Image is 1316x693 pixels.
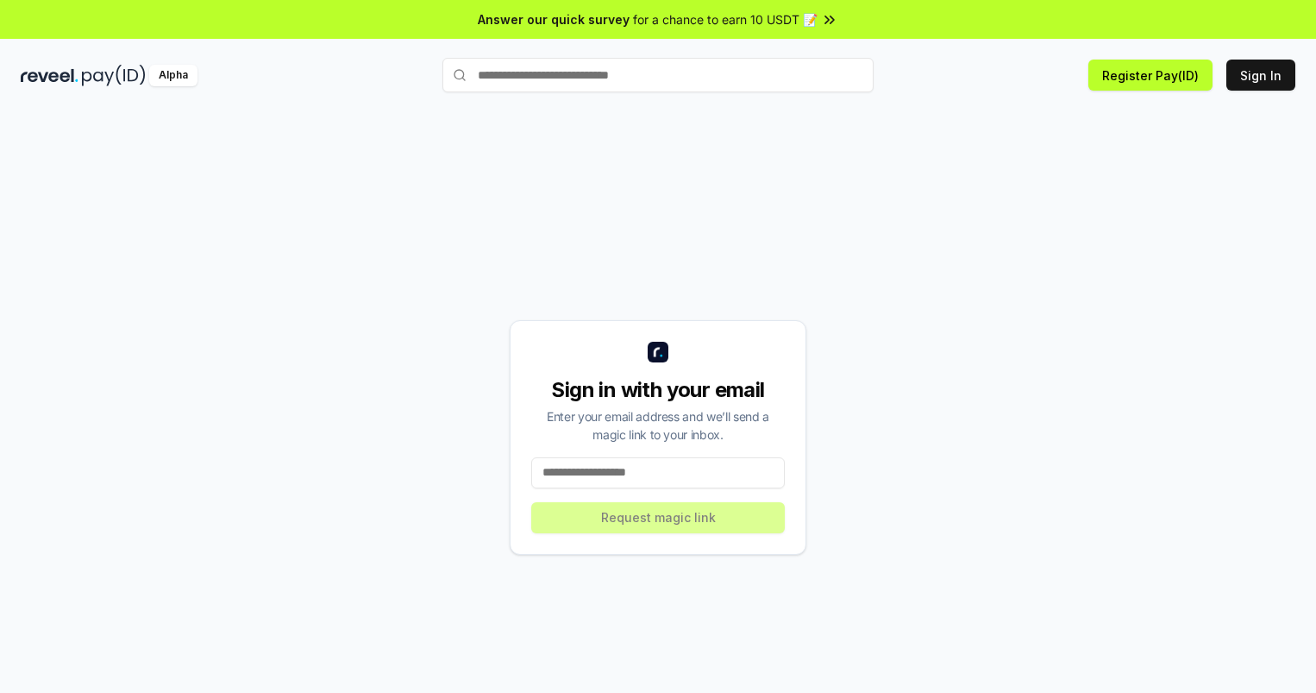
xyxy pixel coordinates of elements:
img: logo_small [648,342,668,362]
div: Alpha [149,65,197,86]
button: Sign In [1226,60,1295,91]
img: reveel_dark [21,65,78,86]
div: Enter your email address and we’ll send a magic link to your inbox. [531,407,785,444]
div: Sign in with your email [531,376,785,404]
button: Register Pay(ID) [1088,60,1213,91]
span: Answer our quick survey [478,10,630,28]
img: pay_id [82,65,146,86]
span: for a chance to earn 10 USDT 📝 [633,10,818,28]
